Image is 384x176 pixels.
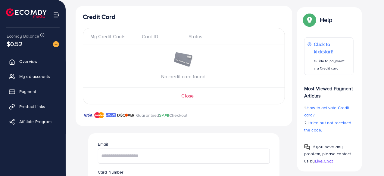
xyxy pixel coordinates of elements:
a: Affiliate Program [5,116,61,128]
span: If you have any problem, please contact us by [304,144,351,164]
img: Popup guide [304,144,310,150]
label: Email [98,141,108,147]
img: brand [106,112,116,119]
a: Payment [5,85,61,97]
img: image [173,52,195,68]
p: Most Viewed Payment Articles [304,80,354,99]
div: Card ID [137,33,184,40]
span: Product Links [19,103,45,110]
img: Popup guide [304,14,315,25]
span: Close [182,92,194,99]
img: image [53,41,59,47]
span: Ecomdy Balance [7,33,39,39]
p: Guaranteed Checkout [136,112,188,119]
span: Overview [19,58,37,64]
img: logo [6,8,47,18]
iframe: Chat [358,149,379,171]
p: Guide to payment via Credit card [314,57,350,72]
img: menu [53,11,60,18]
p: 2. [304,119,354,134]
a: Overview [5,55,61,67]
div: My Credit Cards [90,33,137,40]
span: Affiliate Program [19,119,52,125]
span: Live Chat [315,158,333,164]
img: brand [94,112,104,119]
span: SAFE [159,112,170,118]
p: 1. [304,104,354,119]
label: Card Number [98,169,124,175]
div: Status [184,33,278,40]
img: brand [83,112,93,119]
span: My ad accounts [19,73,50,79]
span: How to activate Credit card? [304,105,349,118]
a: Product Links [5,100,61,113]
span: Payment [19,88,36,94]
span: $0.52 [7,39,23,48]
p: Click to kickstart! [314,41,350,55]
p: No credit card found! [83,73,285,80]
p: Help [320,16,332,23]
h4: Credit Card [83,13,285,21]
a: My ad accounts [5,70,61,82]
span: I tried but not received the code. [304,120,351,133]
img: brand [117,112,135,119]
